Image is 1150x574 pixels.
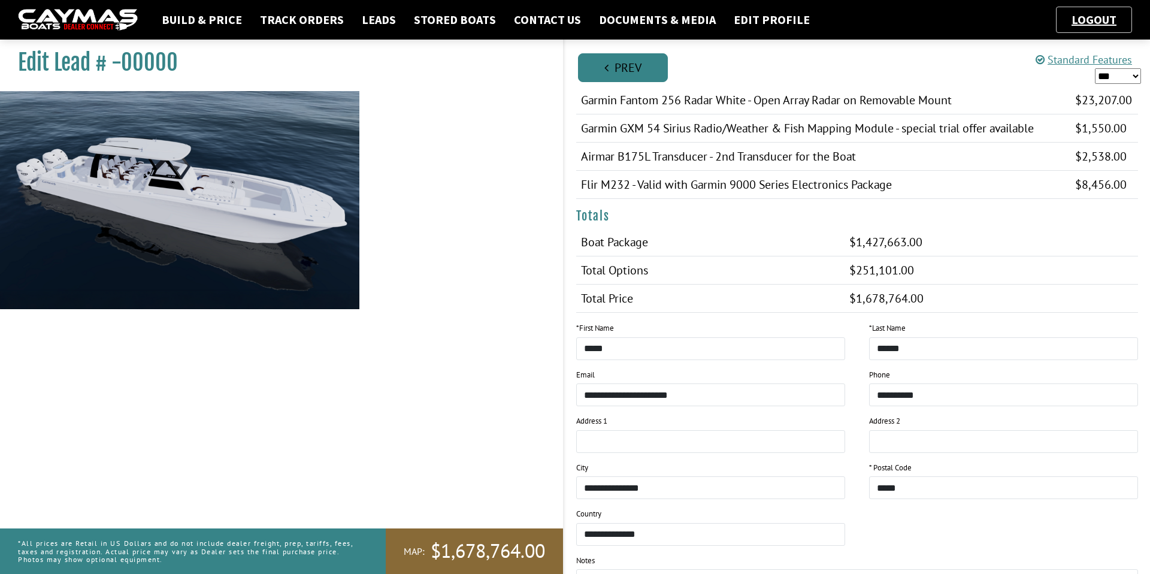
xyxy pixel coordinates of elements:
[1066,12,1122,27] a: Logout
[156,12,248,28] a: Build & Price
[576,171,1070,199] td: Flir M232 - Valid with Garmin 9000 Series Electronics Package
[576,462,588,474] label: City
[575,52,1150,82] ul: Pagination
[18,533,359,569] p: *All prices are Retail in US Dollars and do not include dealer freight, prep, tariffs, fees, taxe...
[576,555,595,567] label: Notes
[849,262,914,278] span: $251,101.00
[869,415,900,427] label: Address 2
[576,86,1070,114] td: Garmin Fantom 256 Radar White - Open Array Radar on Removable Mount
[576,228,845,256] td: Boat Package
[849,291,924,306] span: $1,678,764.00
[1075,149,1127,164] span: $2,538.00
[576,415,607,427] label: Address 1
[508,12,587,28] a: Contact Us
[593,12,722,28] a: Documents & Media
[18,9,138,31] img: caymas-dealer-connect-2ed40d3bc7270c1d8d7ffb4b79bf05adc795679939227970def78ec6f6c03838.gif
[1075,92,1132,108] span: $23,207.00
[576,114,1070,143] td: Garmin GXM 54 Sirius Radio/Weather & Fish Mapping Module - special trial offer available
[728,12,816,28] a: Edit Profile
[576,256,845,285] td: Total Options
[1036,53,1132,67] a: Standard Features
[431,539,545,564] span: $1,678,764.00
[1075,177,1127,192] span: $8,456.00
[869,322,906,334] label: Last Name
[849,234,922,250] span: $1,427,663.00
[576,143,1070,171] td: Airmar B175L Transducer - 2nd Transducer for the Boat
[869,462,912,474] label: * Postal Code
[404,545,425,558] span: MAP:
[254,12,350,28] a: Track Orders
[869,369,890,381] label: Phone
[576,322,614,334] label: First Name
[576,508,601,520] label: Country
[408,12,502,28] a: Stored Boats
[18,49,533,76] h1: Edit Lead # -00000
[386,528,563,574] a: MAP:$1,678,764.00
[578,53,668,82] a: Prev
[576,209,1138,223] h4: Totals
[356,12,402,28] a: Leads
[576,285,845,313] td: Total Price
[1075,120,1127,136] span: $1,550.00
[576,369,595,381] label: Email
